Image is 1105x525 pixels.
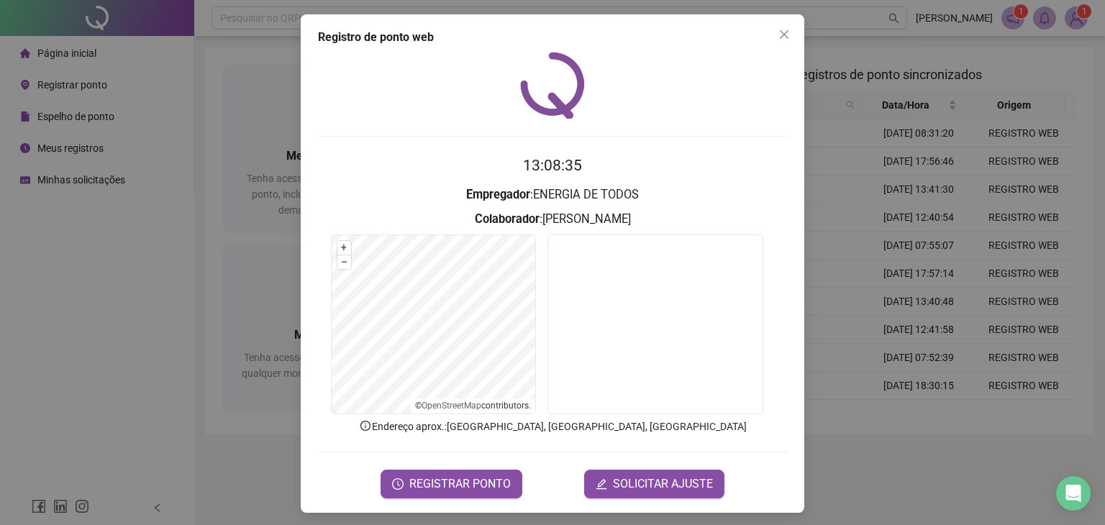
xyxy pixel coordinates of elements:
button: editSOLICITAR AJUSTE [584,470,724,498]
h3: : ENERGIA DE TODOS [318,186,787,204]
button: – [337,255,351,269]
button: REGISTRAR PONTO [381,470,522,498]
span: edit [596,478,607,490]
span: info-circle [359,419,372,432]
div: Open Intercom Messenger [1056,476,1091,511]
span: REGISTRAR PONTO [409,475,511,493]
h3: : [PERSON_NAME] [318,210,787,229]
span: SOLICITAR AJUSTE [613,475,713,493]
strong: Empregador [466,188,530,201]
img: QRPoint [520,52,585,119]
span: clock-circle [392,478,404,490]
p: Endereço aprox. : [GEOGRAPHIC_DATA], [GEOGRAPHIC_DATA], [GEOGRAPHIC_DATA] [318,419,787,434]
button: + [337,241,351,255]
div: Registro de ponto web [318,29,787,46]
a: OpenStreetMap [422,401,481,411]
strong: Colaborador [475,212,540,226]
time: 13:08:35 [523,157,582,174]
span: close [778,29,790,40]
button: Close [773,23,796,46]
li: © contributors. [415,401,531,411]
